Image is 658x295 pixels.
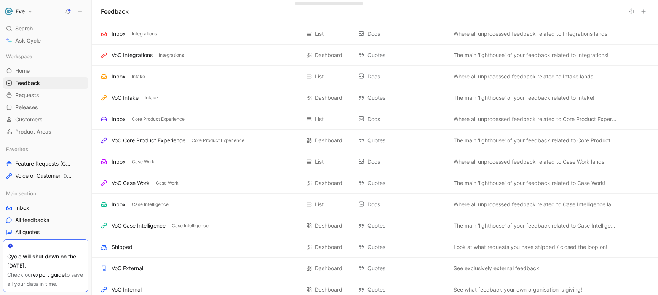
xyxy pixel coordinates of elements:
button: Case Work [154,180,180,187]
span: Requests [15,91,39,99]
div: Docs [358,29,446,38]
button: See what feedback your own organisation is giving! [452,285,584,294]
div: List [315,29,324,38]
a: Ask Cycle [3,35,88,46]
span: The main 'lighthouse' of your feedback related to Intake! [454,93,594,102]
div: Dashboard [315,285,342,294]
span: Releases [15,104,38,111]
button: Intake [130,73,147,80]
button: The main 'lighthouse' of your feedback related to Case Intelligence! [452,221,618,230]
span: Intake [132,73,145,80]
a: Product Areas [3,126,88,137]
button: The main 'lighthouse' of your feedback related to Intake! [452,93,596,102]
div: Quotes [358,51,446,60]
img: Eve [5,8,13,15]
div: VoC External [112,264,143,273]
span: Customers [15,116,43,123]
div: List [315,115,324,124]
a: Releases [3,102,88,113]
h1: Feedback [101,7,129,16]
div: VoC ExternalDashboard QuotesSee exclusively external feedback.View actions [92,258,658,279]
div: Quotes [358,242,446,252]
div: VoC IntakeIntakeDashboard QuotesThe main 'lighthouse' of your feedback related to Intake!View act... [92,87,658,108]
span: Dashboards [64,173,89,179]
span: Search [15,24,33,33]
button: Intake [143,94,160,101]
span: Product Areas [15,128,51,136]
span: Where all unprocessed feedback related to Case Work lands [454,157,604,166]
span: Voice of Customer [15,172,72,180]
div: Main section [3,188,88,199]
div: InboxCore Product ExperienceList DocsWhere all unprocessed feedback related to Core Product Exper... [92,108,658,130]
button: Core Product Experience [190,137,246,144]
button: Where all unprocessed feedback related to Case Intelligence lands [452,200,618,209]
a: Feedback [3,77,88,89]
div: Dashboard [315,242,342,252]
div: Shipped [112,242,133,252]
button: EveEve [3,6,35,17]
div: VoC Core Product ExperienceCore Product ExperienceDashboard QuotesThe main 'lighthouse' of your f... [92,130,658,151]
button: Where all unprocessed feedback related to Integrations lands [452,29,609,38]
div: InboxIntakeList DocsWhere all unprocessed feedback related to Intake landsView actions [92,66,658,87]
span: The main 'lighthouse' of your feedback related to Case Intelligence! [454,221,616,230]
span: The main 'lighthouse' of your feedback related to Case Work! [454,179,605,188]
div: VoC Core Product Experience [112,136,185,145]
div: Inbox [112,72,126,81]
a: Customers [3,114,88,125]
button: Integrations [157,52,185,59]
a: Feature Requests (Core Product) [3,158,88,169]
button: Look at what requests you have shipped / closed the loop on! [452,242,609,252]
div: Docs [358,72,446,81]
span: The main 'lighthouse' of your feedback related to Core Product Experience! [454,136,616,145]
div: Inbox [112,200,126,209]
button: Where all unprocessed feedback related to Intake lands [452,72,595,81]
div: Workspace [3,51,88,62]
div: InboxCase WorkList DocsWhere all unprocessed feedback related to Case Work landsView actions [92,151,658,172]
span: All feedbacks [15,216,49,224]
span: See what feedback your own organisation is giving! [454,285,582,294]
div: Dashboard [315,93,342,102]
span: Look at what requests you have shipped / closed the loop on! [454,242,607,252]
div: Main sectionInboxAll feedbacksAll quotesAll Features [3,188,88,250]
button: See exclusively external feedback. [452,264,542,273]
span: Main section [6,190,36,197]
span: Ask Cycle [15,36,41,45]
div: Dashboard [315,136,342,145]
div: Dashboard [315,264,342,273]
button: Where all unprocessed feedback related to Case Work lands [452,157,606,166]
a: All Features [3,239,88,250]
div: VoC Internal [112,285,142,294]
span: Case Work [132,158,155,166]
button: Case Work [130,158,156,165]
div: List [315,72,324,81]
span: See exclusively external feedback. [454,264,541,273]
span: Core Product Experience [192,137,244,144]
span: Integrations [159,51,184,59]
a: All quotes [3,226,88,238]
span: Where all unprocessed feedback related to Intake lands [454,72,593,81]
span: Feature Requests (Core Product) [15,160,73,167]
button: Where all unprocessed feedback related to Core Product Experience lands [452,115,618,124]
div: VoC Intake [112,93,139,102]
h1: Eve [16,8,25,15]
a: All feedbacks [3,214,88,226]
div: VoC Integrations [112,51,153,60]
div: Inbox [112,115,126,124]
div: Dashboard [315,179,342,188]
span: Workspace [6,53,32,60]
div: Docs [358,115,446,124]
div: VoC IntegrationsIntegrationsDashboard QuotesThe main 'lighthouse' of your feedback related to Int... [92,45,658,66]
div: List [315,200,324,209]
div: Search [3,23,88,34]
button: Integrations [130,30,158,37]
span: Core Product Experience [132,115,185,123]
button: Core Product Experience [130,116,186,123]
div: InboxCase IntelligenceList DocsWhere all unprocessed feedback related to Case Intelligence landsV... [92,194,658,215]
button: The main 'lighthouse' of your feedback related to Integrations! [452,51,610,60]
button: Case Intelligence [130,201,170,208]
div: List [315,157,324,166]
div: Quotes [358,179,446,188]
div: Docs [358,200,446,209]
div: VoC Case WorkCase WorkDashboard QuotesThe main 'lighthouse' of your feedback related to Case Work... [92,172,658,194]
div: Check our to save all your data in time. [7,270,84,289]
